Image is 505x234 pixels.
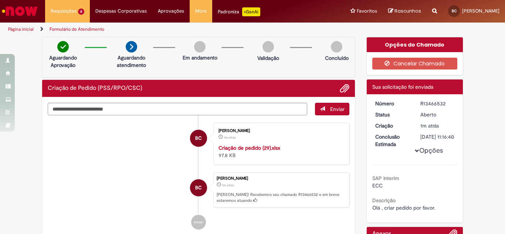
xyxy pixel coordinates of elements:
[372,204,435,211] span: Olá , criar pedido por favor.
[370,100,415,107] dt: Número
[420,100,455,107] div: R13466532
[8,26,34,32] a: Página inicial
[420,111,455,118] div: Aberto
[126,41,137,52] img: arrow-next.png
[57,41,69,52] img: check-circle-green.png
[113,54,149,69] p: Aguardando atendimento
[190,130,207,147] div: Beatriz De Almeida Castro
[95,7,147,15] span: Despesas Corporativas
[372,84,433,90] span: Sua solicitação foi enviada
[388,8,421,15] a: Rascunhos
[420,122,455,129] div: 01/09/2025 09:16:36
[51,7,77,15] span: Requisições
[48,172,349,208] li: Beatriz De Almeida Castro
[372,182,383,189] span: ECC
[48,85,142,92] h2: Criação de Pedido (PSS/RPO/CSC) Histórico de tíquete
[262,41,274,52] img: img-circle-grey.png
[217,192,345,203] p: [PERSON_NAME]! Recebemos seu chamado R13466532 e em breve estaremos atuando.
[224,135,236,140] time: 01/09/2025 09:16:33
[330,106,345,112] span: Enviar
[218,145,280,151] a: Criação de pedido (29).xlsx
[45,54,81,69] p: Aguardando Aprovação
[218,129,342,133] div: [PERSON_NAME]
[48,103,307,115] textarea: Digite sua mensagem aqui...
[195,129,202,147] span: BC
[257,54,279,62] p: Validação
[50,26,104,32] a: Formulário de Atendimento
[372,58,458,69] button: Cancelar Chamado
[394,7,421,14] span: Rascunhos
[158,7,184,15] span: Aprovações
[372,175,399,182] b: SAP Interim
[224,135,236,140] span: 1m atrás
[462,8,499,14] span: [PERSON_NAME]
[372,197,396,204] b: Descrição
[370,122,415,129] dt: Criação
[218,144,342,159] div: 97.8 KB
[1,4,39,18] img: ServiceNow
[420,133,455,140] div: [DATE] 11:16:40
[370,111,415,118] dt: Status
[242,7,260,16] p: +GenAi
[357,7,377,15] span: Favoritos
[190,179,207,196] div: Beatriz De Almeida Castro
[183,54,217,61] p: Em andamento
[325,54,349,62] p: Concluído
[331,41,342,52] img: img-circle-grey.png
[78,9,84,15] span: 6
[367,37,463,52] div: Opções do Chamado
[195,179,202,197] span: BC
[6,23,331,36] ul: Trilhas de página
[194,41,206,52] img: img-circle-grey.png
[420,122,439,129] span: 1m atrás
[370,133,415,148] dt: Conclusão Estimada
[222,183,234,187] time: 01/09/2025 09:16:36
[217,176,345,181] div: [PERSON_NAME]
[452,9,457,13] span: BC
[195,7,207,15] span: More
[222,183,234,187] span: 1m atrás
[315,103,349,115] button: Enviar
[218,7,260,16] div: Padroniza
[340,84,349,93] button: Adicionar anexos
